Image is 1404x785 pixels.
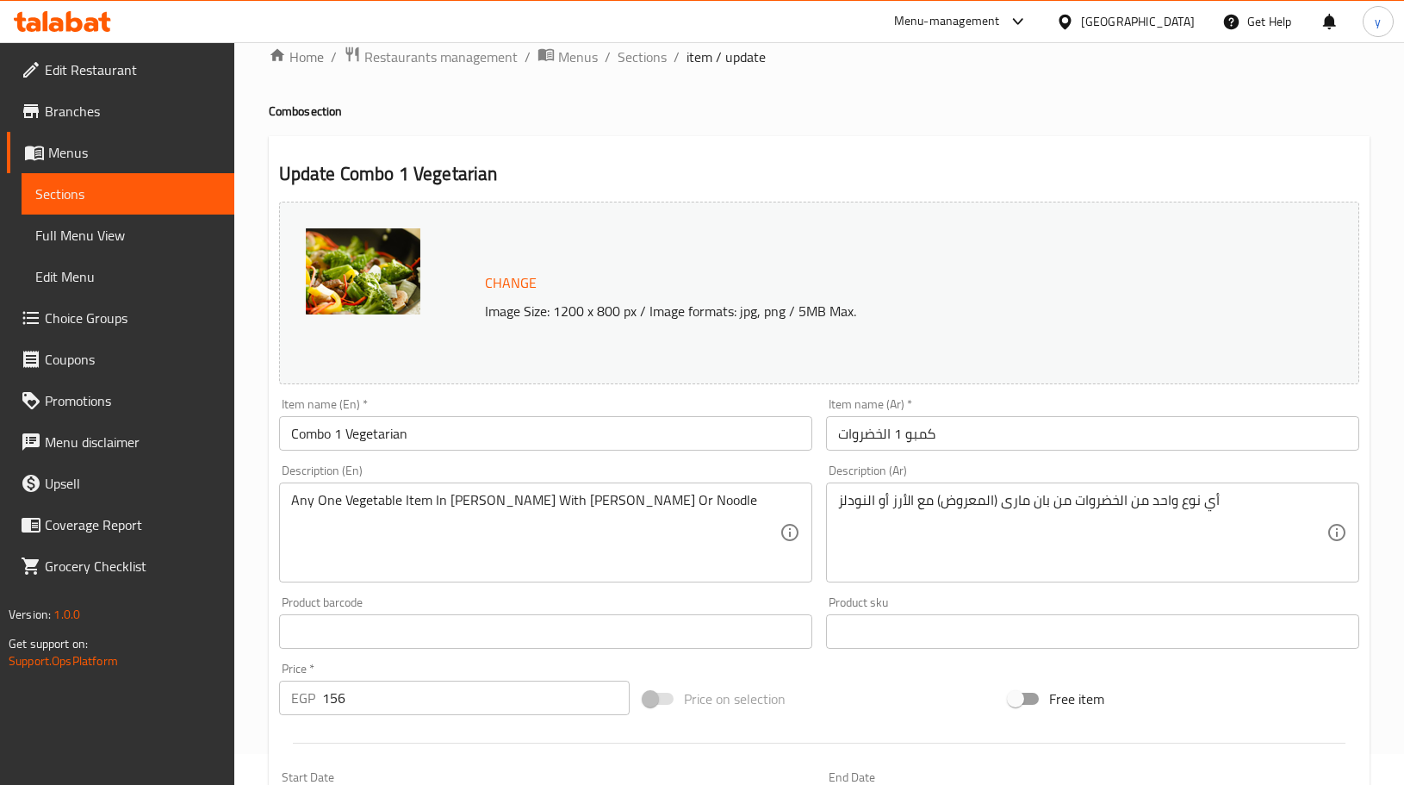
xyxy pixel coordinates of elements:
input: Please enter product barcode [279,614,812,649]
p: EGP [291,688,315,708]
a: Menus [7,132,234,173]
a: Grocery Checklist [7,545,234,587]
li: / [674,47,680,67]
span: 1.0.0 [53,603,80,626]
span: Grocery Checklist [45,556,221,576]
span: Edit Restaurant [45,59,221,80]
a: Coverage Report [7,504,234,545]
textarea: Any One Vegetable Item In [PERSON_NAME] With [PERSON_NAME] Or Noodle [291,492,780,574]
span: Menus [558,47,598,67]
a: Promotions [7,380,234,421]
span: Free item [1049,688,1104,709]
a: Upsell [7,463,234,504]
li: / [525,47,531,67]
span: Price on selection [684,688,786,709]
span: Coverage Report [45,514,221,535]
div: Menu-management [894,11,1000,32]
a: Branches [7,90,234,132]
li: / [331,47,337,67]
h4: Combo section [269,103,1370,120]
img: mmw_638926560248475836 [306,228,420,315]
span: Coupons [45,349,221,370]
a: Choice Groups [7,297,234,339]
span: Promotions [45,390,221,411]
input: Enter name Ar [826,416,1359,451]
a: Sections [618,47,667,67]
span: Edit Menu [35,266,221,287]
a: Support.OpsPlatform [9,650,118,672]
a: Menu disclaimer [7,421,234,463]
span: Menu disclaimer [45,432,221,452]
span: Restaurants management [364,47,518,67]
span: y [1375,12,1381,31]
span: Choice Groups [45,308,221,328]
span: Change [485,271,537,296]
input: Please enter price [322,681,630,715]
span: Menus [48,142,221,163]
button: Change [478,265,544,301]
span: Branches [45,101,221,121]
p: Image Size: 1200 x 800 px / Image formats: jpg, png / 5MB Max. [478,301,1248,321]
span: Full Menu View [35,225,221,246]
nav: breadcrumb [269,46,1370,68]
span: Upsell [45,473,221,494]
h2: Update Combo 1 Vegetarian [279,161,1359,187]
span: Sections [35,184,221,204]
a: Home [269,47,324,67]
a: Menus [537,46,598,68]
a: Sections [22,173,234,215]
span: item / update [686,47,766,67]
a: Full Menu View [22,215,234,256]
a: Restaurants management [344,46,518,68]
li: / [605,47,611,67]
textarea: أي نوع واحد من الخضروات من بان مارى (المعروض) مع الأرز أو النودلز [838,492,1326,574]
input: Please enter product sku [826,614,1359,649]
a: Edit Menu [22,256,234,297]
input: Enter name En [279,416,812,451]
div: [GEOGRAPHIC_DATA] [1081,12,1195,31]
a: Edit Restaurant [7,49,234,90]
a: Coupons [7,339,234,380]
span: Version: [9,603,51,626]
span: Get support on: [9,632,88,655]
